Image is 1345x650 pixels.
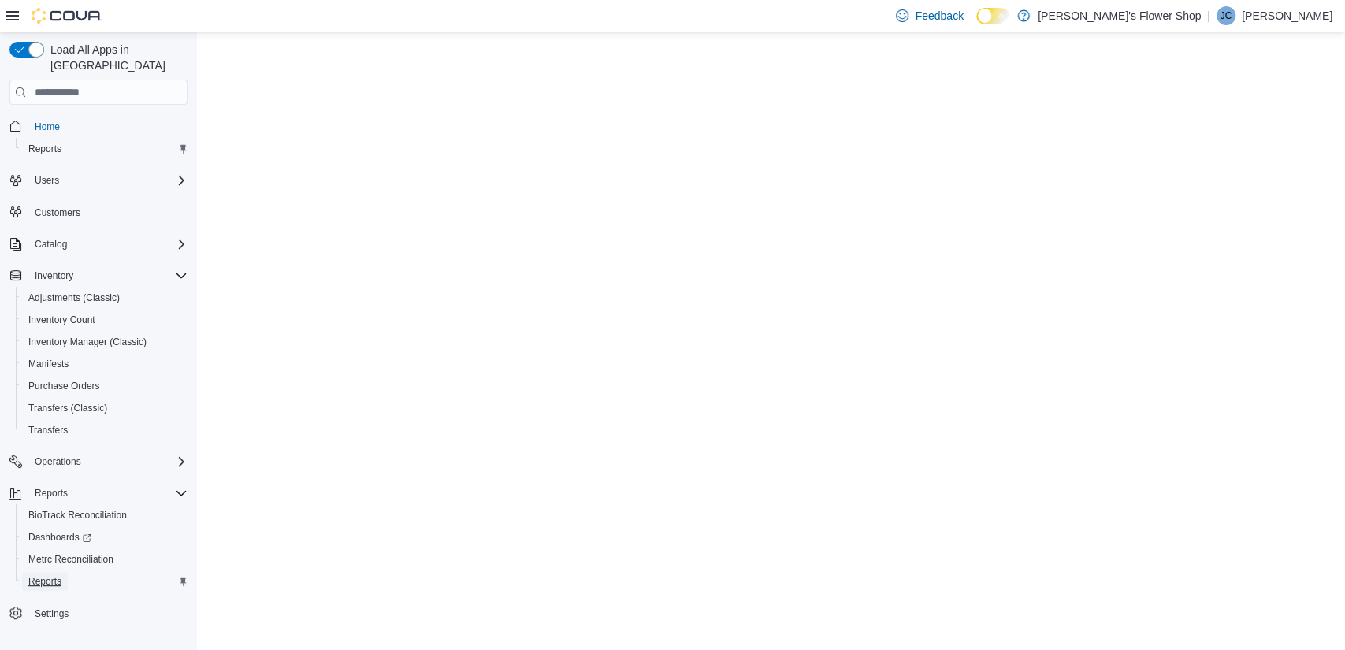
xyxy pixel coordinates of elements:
span: Catalog [28,235,188,254]
span: Metrc Reconciliation [22,550,188,569]
span: Purchase Orders [28,380,100,392]
span: Inventory Count [28,314,95,326]
div: Jesse Carmo [1217,6,1235,25]
button: Adjustments (Classic) [16,287,194,309]
span: Manifests [22,355,188,373]
button: BioTrack Reconciliation [16,504,194,526]
button: Transfers [16,419,194,441]
a: Transfers [22,421,74,440]
span: JC [1221,6,1232,25]
button: Purchase Orders [16,375,194,397]
button: Inventory Manager (Classic) [16,331,194,353]
button: Reports [28,484,74,503]
span: BioTrack Reconciliation [28,509,127,522]
span: Dashboards [28,531,91,544]
button: Manifests [16,353,194,375]
button: Settings [3,602,194,625]
img: Cova [32,8,102,24]
span: Manifests [28,358,69,370]
a: Manifests [22,355,75,373]
span: Reports [28,575,61,588]
span: Load All Apps in [GEOGRAPHIC_DATA] [44,42,188,73]
span: Operations [35,455,81,468]
a: Dashboards [22,528,98,547]
a: Settings [28,604,75,623]
span: Inventory Manager (Classic) [22,332,188,351]
span: Settings [28,604,188,623]
span: Purchase Orders [22,377,188,396]
a: Inventory Manager (Classic) [22,332,153,351]
a: Reports [22,572,68,591]
a: Purchase Orders [22,377,106,396]
input: Dark Mode [976,8,1009,24]
span: Home [35,121,60,133]
a: Reports [22,139,68,158]
span: Transfers [22,421,188,440]
a: Customers [28,203,87,222]
span: Catalog [35,238,67,251]
span: Reports [35,487,68,500]
a: Home [28,117,66,136]
button: Operations [3,451,194,473]
p: [PERSON_NAME] [1242,6,1332,25]
button: Inventory [28,266,80,285]
span: Adjustments (Classic) [28,292,120,304]
button: Users [3,169,194,191]
button: Inventory [3,265,194,287]
span: Inventory Manager (Classic) [28,336,147,348]
span: Reports [22,139,188,158]
span: Dark Mode [976,24,977,25]
span: Inventory [35,269,73,282]
span: Customers [35,206,80,219]
button: Reports [3,482,194,504]
p: | [1207,6,1210,25]
span: Home [28,116,188,136]
span: Inventory Count [22,310,188,329]
button: Users [28,171,65,190]
span: Settings [35,607,69,620]
span: Users [35,174,59,187]
button: Inventory Count [16,309,194,331]
a: Dashboards [16,526,194,548]
button: Catalog [28,235,73,254]
span: Reports [28,143,61,155]
span: Transfers (Classic) [22,399,188,418]
a: BioTrack Reconciliation [22,506,133,525]
span: BioTrack Reconciliation [22,506,188,525]
button: Reports [16,138,194,160]
button: Reports [16,570,194,592]
span: Transfers [28,424,68,436]
span: Inventory [28,266,188,285]
span: Adjustments (Classic) [22,288,188,307]
button: Operations [28,452,87,471]
button: Customers [3,201,194,224]
span: Feedback [915,8,963,24]
span: Users [28,171,188,190]
span: Dashboards [22,528,188,547]
a: Transfers (Classic) [22,399,113,418]
button: Transfers (Classic) [16,397,194,419]
p: [PERSON_NAME]'s Flower Shop [1038,6,1201,25]
a: Metrc Reconciliation [22,550,120,569]
button: Catalog [3,233,194,255]
button: Metrc Reconciliation [16,548,194,570]
span: Reports [22,572,188,591]
a: Adjustments (Classic) [22,288,126,307]
a: Inventory Count [22,310,102,329]
span: Operations [28,452,188,471]
span: Transfers (Classic) [28,402,107,414]
button: Home [3,114,194,137]
span: Reports [28,484,188,503]
span: Metrc Reconciliation [28,553,113,566]
span: Customers [28,202,188,222]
